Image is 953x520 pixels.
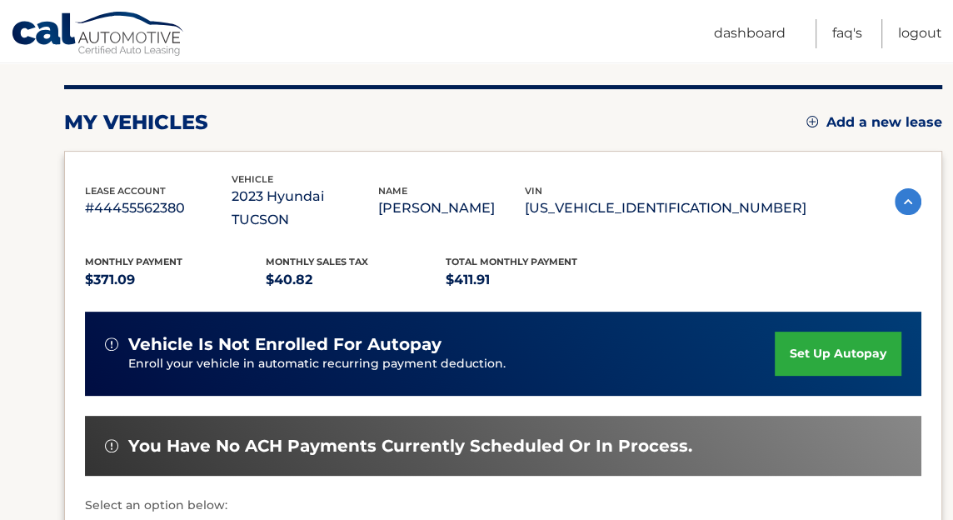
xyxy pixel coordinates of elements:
img: accordion-active.svg [895,188,921,215]
p: Select an option below: [85,496,921,516]
span: vin [525,185,542,197]
img: alert-white.svg [105,439,118,452]
p: $40.82 [266,268,447,292]
a: Cal Automotive [11,11,186,59]
span: vehicle [232,173,273,185]
a: FAQ's [832,19,862,48]
a: set up autopay [775,332,901,376]
a: Logout [898,19,942,48]
p: #44455562380 [85,197,232,220]
span: Monthly sales Tax [266,256,368,267]
a: Dashboard [714,19,786,48]
img: alert-white.svg [105,337,118,351]
span: Total Monthly Payment [446,256,577,267]
span: lease account [85,185,166,197]
p: $411.91 [446,268,626,292]
span: You have no ACH payments currently scheduled or in process. [128,436,692,457]
span: Monthly Payment [85,256,182,267]
p: $371.09 [85,268,266,292]
p: [US_VEHICLE_IDENTIFICATION_NUMBER] [525,197,806,220]
p: Enroll your vehicle in automatic recurring payment deduction. [128,355,775,373]
p: [PERSON_NAME] [378,197,525,220]
p: 2023 Hyundai TUCSON [232,185,378,232]
span: name [378,185,407,197]
h2: my vehicles [64,110,208,135]
a: Add a new lease [806,114,942,131]
span: vehicle is not enrolled for autopay [128,334,442,355]
img: add.svg [806,116,818,127]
